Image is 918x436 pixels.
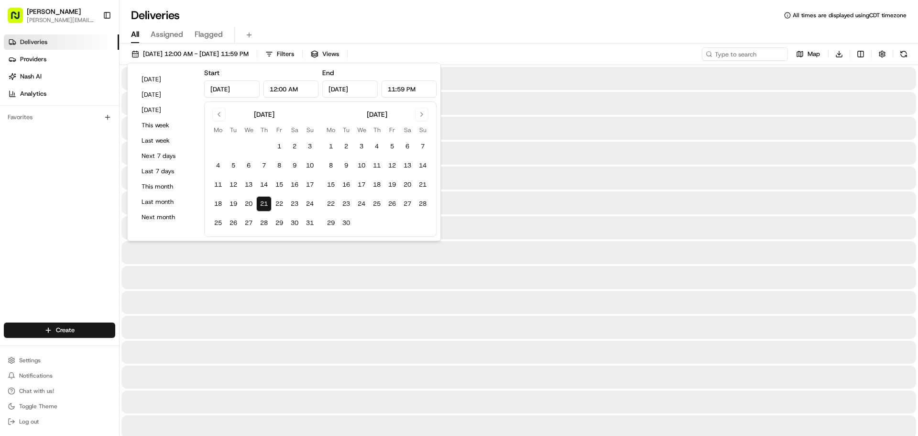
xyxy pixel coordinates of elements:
[4,415,115,428] button: Log out
[793,11,907,19] span: All times are displayed using CDT timezone
[67,237,116,245] a: Powered byPylon
[4,323,115,338] button: Create
[137,149,195,163] button: Next 7 days
[56,326,75,335] span: Create
[241,125,256,135] th: Wednesday
[20,55,46,64] span: Providers
[19,372,53,380] span: Notifications
[339,125,354,135] th: Tuesday
[137,134,195,147] button: Last week
[226,158,241,173] button: 5
[19,387,54,395] span: Chat with us!
[354,177,369,192] button: 17
[272,215,287,231] button: 29
[241,177,256,192] button: 13
[10,91,27,109] img: 1736555255976-a54dd68f-1ca7-489b-9aae-adbdc363a1c4
[226,125,241,135] th: Tuesday
[302,177,317,192] button: 17
[323,215,339,231] button: 29
[148,123,174,134] button: See all
[256,177,272,192] button: 14
[256,215,272,231] button: 28
[272,196,287,212] button: 22
[302,139,317,154] button: 3
[277,50,294,58] span: Filters
[19,357,41,364] span: Settings
[354,139,369,154] button: 3
[19,418,39,425] span: Log out
[287,158,302,173] button: 9
[384,177,400,192] button: 19
[415,196,430,212] button: 28
[384,139,400,154] button: 5
[4,34,119,50] a: Deliveries
[384,125,400,135] th: Friday
[322,80,378,98] input: Date
[382,80,437,98] input: Time
[25,62,158,72] input: Clear
[143,50,249,58] span: [DATE] 12:00 AM - [DATE] 11:59 PM
[27,16,95,24] button: [PERSON_NAME][EMAIL_ADDRESS][DOMAIN_NAME]
[137,211,195,224] button: Next month
[10,10,29,29] img: Nash
[32,174,35,182] span: •
[10,124,64,132] div: Past conversations
[339,196,354,212] button: 23
[415,108,428,121] button: Go to next month
[400,196,415,212] button: 27
[369,177,384,192] button: 18
[4,4,99,27] button: [PERSON_NAME][PERSON_NAME][EMAIL_ADDRESS][DOMAIN_NAME]
[127,47,253,61] button: [DATE] 12:00 AM - [DATE] 11:59 PM
[400,139,415,154] button: 6
[6,210,77,227] a: 📗Knowledge Base
[4,69,119,84] a: Nash AI
[323,158,339,173] button: 8
[323,177,339,192] button: 15
[384,158,400,173] button: 12
[210,196,226,212] button: 18
[195,29,223,40] span: Flagged
[19,214,73,224] span: Knowledge Base
[151,29,183,40] span: Assigned
[4,400,115,413] button: Toggle Theme
[85,148,104,156] span: [DATE]
[20,89,46,98] span: Analytics
[261,47,298,61] button: Filters
[10,139,25,155] img: Masood Aslam
[37,174,56,182] span: [DATE]
[339,158,354,173] button: 9
[369,196,384,212] button: 25
[27,7,81,16] button: [PERSON_NAME]
[20,38,47,46] span: Deliveries
[287,125,302,135] th: Saturday
[19,149,27,157] img: 1736555255976-a54dd68f-1ca7-489b-9aae-adbdc363a1c4
[339,139,354,154] button: 2
[808,50,820,58] span: Map
[369,139,384,154] button: 4
[19,402,57,410] span: Toggle Theme
[272,177,287,192] button: 15
[77,210,157,227] a: 💻API Documentation
[210,158,226,173] button: 4
[302,196,317,212] button: 24
[241,196,256,212] button: 20
[287,139,302,154] button: 2
[415,139,430,154] button: 7
[137,119,195,132] button: This week
[131,29,139,40] span: All
[204,68,219,77] label: Start
[10,38,174,54] p: Welcome 👋
[702,47,788,61] input: Type to search
[367,110,387,119] div: [DATE]
[306,47,343,61] button: Views
[415,125,430,135] th: Sunday
[131,8,180,23] h1: Deliveries
[272,139,287,154] button: 1
[302,215,317,231] button: 31
[20,72,42,81] span: Nash AI
[137,103,195,117] button: [DATE]
[369,158,384,173] button: 11
[354,158,369,173] button: 10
